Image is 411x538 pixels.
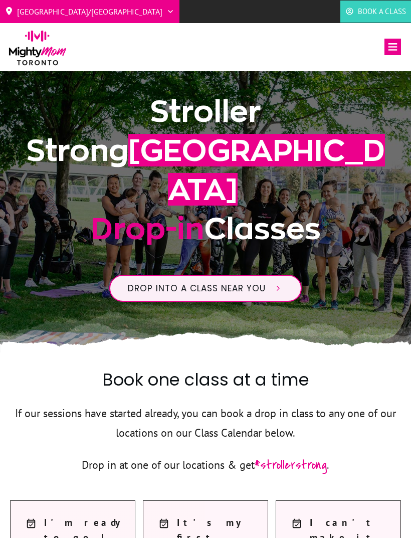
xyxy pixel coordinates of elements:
[11,454,400,488] p: .
[345,4,406,19] a: Book a Class
[82,458,255,472] span: Drop in at one of our locations & get
[5,30,70,71] img: mightymom-logo-toronto
[15,406,396,440] span: If our sessions have started already, you can book a drop in class to any one of our locations on...
[128,134,385,206] span: [GEOGRAPHIC_DATA]
[358,4,406,19] span: Book a Class
[5,4,174,20] a: [GEOGRAPHIC_DATA]/[GEOGRAPHIC_DATA]
[91,212,204,245] span: Drop-in
[17,4,162,20] span: [GEOGRAPHIC_DATA]/[GEOGRAPHIC_DATA]
[11,368,400,403] h2: Book one class at a time
[255,456,327,474] span: #strollerstrong
[128,282,266,294] span: Drop into a class near you
[21,92,390,259] h1: Stroller Strong Classes
[109,275,302,302] a: Drop into a class near you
